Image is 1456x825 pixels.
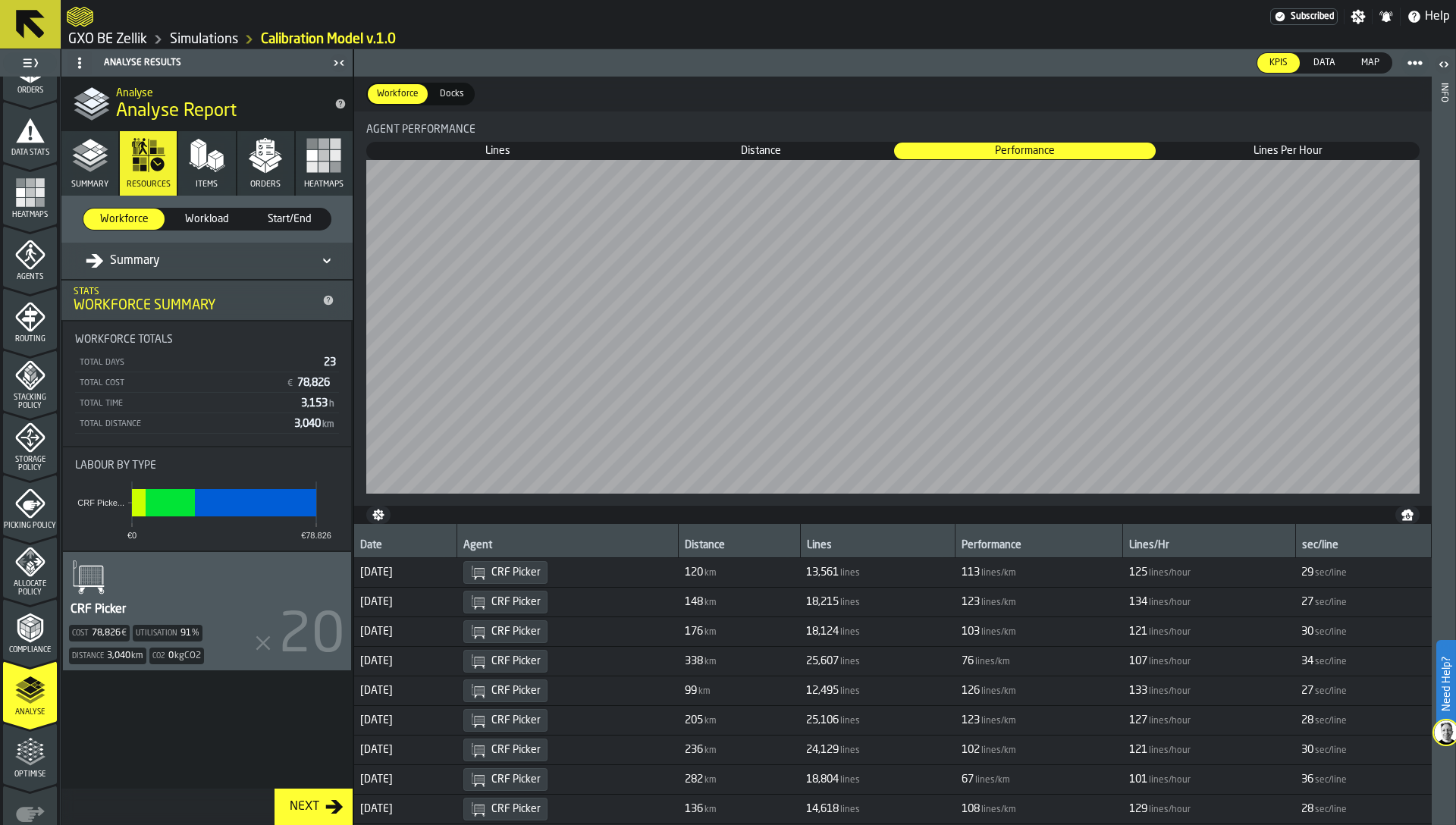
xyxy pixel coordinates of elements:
[63,447,351,551] div: stat-Labour by Type
[685,773,718,786] span: FormattedValue
[895,143,1155,158] span: Performance
[1149,657,1191,667] span: lines/hour
[463,709,548,732] div: CRF Picker
[491,773,541,786] span: CRF Picker
[491,596,541,608] span: CRF Picker
[806,655,839,667] span: 25,607
[962,596,980,608] span: 123
[256,212,325,227] span: Start/End
[196,180,218,190] span: Items
[1301,685,1313,697] span: 27
[64,51,328,75] div: Analyse Results
[3,52,57,74] label: button-toggle-Toggle Full Menu
[328,54,350,72] label: button-toggle-Close me
[1301,685,1348,697] span: FormattedValue
[1348,52,1392,74] label: button-switch-multi-Map
[69,625,130,641] div: Cost
[360,596,451,608] span: [DATE]
[329,400,334,409] span: h
[685,626,703,638] span: 176
[78,399,295,409] div: Total Time
[685,539,794,554] div: Distance
[366,124,1420,136] div: Title
[1149,686,1191,697] span: lines/hour
[962,539,1116,554] div: Performance
[962,714,1018,726] span: FormattedValue
[840,745,860,756] span: lines
[463,650,548,673] div: CRF Picker
[324,357,336,368] span: 23
[685,626,718,638] span: FormattedValue
[297,378,333,388] span: 78,826
[1129,566,1192,579] span: FormattedValue
[840,568,860,579] span: lines
[491,566,541,579] span: CRF Picker
[894,143,1156,159] div: thumb
[1345,9,1372,24] label: button-toggle-Settings
[704,598,717,608] span: km
[250,180,281,190] span: Orders
[463,798,548,820] div: CRF Picker
[806,773,861,786] span: FormattedValue
[1395,506,1420,524] button: button-
[685,566,703,579] span: 120
[1301,626,1348,638] span: FormattedValue
[72,652,104,660] label: Distance
[166,209,247,230] div: thumb
[1315,598,1347,608] span: sec/line
[1149,568,1191,579] span: lines/hour
[1149,775,1191,786] span: lines/hour
[127,180,171,190] span: Resources
[630,143,892,159] div: thumb
[975,775,1010,786] span: lines/km
[806,714,861,726] span: FormattedValue
[1129,685,1147,697] span: 133
[1129,596,1147,608] span: 134
[75,352,339,372] div: StatList-item-Total Days
[463,561,548,584] div: CRF Picker
[83,208,165,231] label: button-switch-multi-Workforce
[3,164,57,224] li: menu Heatmaps
[1301,566,1348,579] span: FormattedValue
[1129,626,1192,638] span: FormattedValue
[631,143,891,158] span: Distance
[360,714,451,726] span: [DATE]
[806,626,861,638] span: FormattedValue
[75,460,339,472] div: Title
[1149,745,1191,756] span: lines/hour
[75,413,339,434] div: StatList-item-Total Distance
[685,655,718,667] span: FormattedValue
[806,685,839,697] span: 12,495
[86,252,313,270] div: DropdownMenuValue-all-agents-summary
[61,77,353,131] div: title-Analyse Report
[367,143,629,159] div: thumb
[1129,655,1192,667] span: FormattedValue
[301,531,331,540] text: €78,826
[704,627,717,638] span: km
[3,86,57,95] span: Orders
[3,537,57,598] li: menu Allocate Policy
[840,598,860,608] span: lines
[981,745,1016,756] span: lines/km
[962,626,1018,638] span: FormattedValue
[67,30,1450,49] nav: Breadcrumb
[840,686,860,697] span: lines
[368,143,628,158] span: Lines
[806,626,839,638] span: 18,124
[360,655,451,667] span: [DATE]
[72,629,89,638] label: Cost
[3,475,57,535] li: menu Picking Policy
[360,744,451,756] span: [DATE]
[1373,9,1400,24] label: button-toggle-Notifications
[3,273,57,281] span: Agents
[806,744,839,756] span: 24,129
[83,209,165,230] div: thumb
[1129,714,1147,726] span: 127
[1129,773,1147,786] span: 101
[434,87,470,101] span: Docks
[807,539,949,554] div: Lines
[1315,657,1347,667] span: sec/line
[74,249,340,273] div: DropdownMenuValue-all-agents-summary
[3,599,57,660] li: menu Compliance
[962,566,1018,579] span: FormattedValue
